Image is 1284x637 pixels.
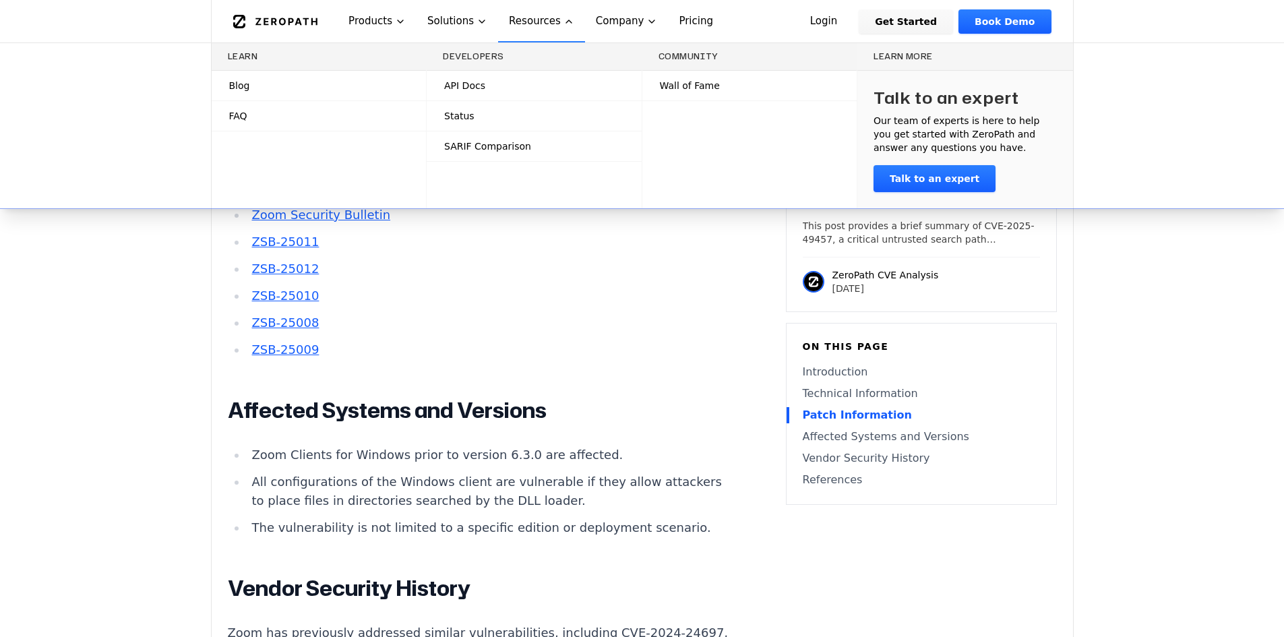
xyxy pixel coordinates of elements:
[229,109,247,123] span: FAQ
[251,342,319,357] a: ZSB-25009
[803,472,1040,488] a: References
[803,103,1040,211] h3: Zoom Windows Client CVE-2025-49457: Brief Summary of Untrusted Search Path Vulnerability and Patc...
[212,101,427,131] a: FAQ
[859,9,953,34] a: Get Started
[832,282,939,295] p: [DATE]
[228,51,410,62] h3: Learn
[444,109,475,123] span: Status
[247,518,729,537] li: The vulnerability is not limited to a specific edition or deployment scenario.
[251,289,319,303] a: ZSB-25010
[642,71,857,100] a: Wall of Fame
[427,131,642,161] a: SARIF Comparison
[251,315,319,330] a: ZSB-25008
[832,268,939,282] p: ZeroPath CVE Analysis
[803,429,1040,445] a: Affected Systems and Versions
[803,219,1040,246] p: This post provides a brief summary of CVE-2025-49457, a critical untrusted search path vulnerabil...
[229,79,250,92] span: Blog
[803,340,1040,353] h6: On this page
[251,235,319,249] a: ZSB-25011
[427,101,642,131] a: Status
[228,575,729,602] h2: Vendor Security History
[874,51,1057,62] h3: Learn more
[874,87,1019,109] h3: Talk to an expert
[803,386,1040,402] a: Technical Information
[874,165,996,192] a: Talk to an expert
[212,71,427,100] a: Blog
[803,407,1040,423] a: Patch Information
[247,446,729,464] li: Zoom Clients for Windows prior to version 6.3.0 are affected.
[247,473,729,510] li: All configurations of the Windows client are vulnerable if they allow attackers to place files in...
[251,262,319,276] a: ZSB-25012
[659,51,841,62] h3: Community
[443,51,625,62] h3: Developers
[228,397,729,424] h2: Affected Systems and Versions
[803,271,824,293] img: ZeroPath CVE Analysis
[874,114,1057,154] p: Our team of experts is here to help you get started with ZeroPath and answer any questions you have.
[803,364,1040,380] a: Introduction
[794,9,854,34] a: Login
[444,140,531,153] span: SARIF Comparison
[958,9,1051,34] a: Book Demo
[251,208,390,222] a: Zoom Security Bulletin
[444,79,485,92] span: API Docs
[803,450,1040,466] a: Vendor Security History
[660,79,720,92] span: Wall of Fame
[427,71,642,100] a: API Docs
